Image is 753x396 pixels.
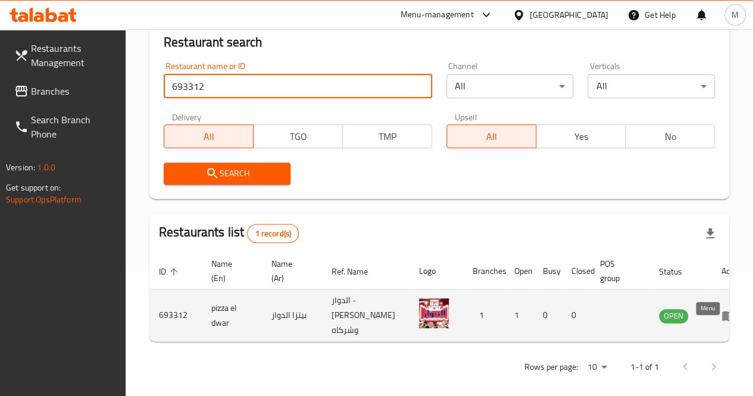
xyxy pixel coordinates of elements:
[164,33,715,51] h2: Restaurant search
[248,228,298,239] span: 1 record(s)
[446,124,536,148] button: All
[533,253,562,289] th: Busy
[562,253,590,289] th: Closed
[625,124,715,148] button: No
[253,124,343,148] button: TGO
[530,8,608,21] div: [GEOGRAPHIC_DATA]
[169,128,249,145] span: All
[712,253,753,289] th: Action
[505,253,533,289] th: Open
[588,74,715,98] div: All
[536,124,626,148] button: Yes
[463,253,505,289] th: Branches
[348,128,427,145] span: TMP
[659,309,688,323] span: OPEN
[342,124,432,148] button: TMP
[446,74,574,98] div: All
[5,34,126,77] a: Restaurants Management
[31,84,116,98] span: Branches
[271,257,308,285] span: Name (Ar)
[332,264,383,279] span: Ref. Name
[149,253,753,342] table: enhanced table
[164,124,254,148] button: All
[5,105,126,148] a: Search Branch Phone
[524,360,578,375] p: Rows per page:
[31,41,116,70] span: Restaurants Management
[419,298,449,328] img: pizza el dwar
[562,289,590,342] td: 0
[149,289,202,342] td: 693312
[6,180,61,195] span: Get support on:
[5,77,126,105] a: Branches
[31,113,116,141] span: Search Branch Phone
[410,253,463,289] th: Logo
[463,289,505,342] td: 1
[600,257,635,285] span: POS group
[262,289,322,342] td: بيتزا الدوار
[6,160,35,175] span: Version:
[258,128,338,145] span: TGO
[452,128,532,145] span: All
[659,264,698,279] span: Status
[172,113,202,121] label: Delivery
[533,289,562,342] td: 0
[247,224,299,243] div: Total records count
[37,160,55,175] span: 1.0.0
[455,113,477,121] label: Upsell
[322,289,410,342] td: الدوار - [PERSON_NAME] وشركاه
[164,74,432,98] input: Search for restaurant name or ID..
[211,257,248,285] span: Name (En)
[159,223,299,243] h2: Restaurants list
[583,358,611,376] div: Rows per page:
[202,289,262,342] td: pizza el dwar
[630,360,659,375] p: 1-1 of 1
[173,166,282,181] span: Search
[541,128,621,145] span: Yes
[401,8,474,22] div: Menu-management
[696,219,724,248] div: Export file
[505,289,533,342] td: 1
[159,264,182,279] span: ID
[630,128,710,145] span: No
[6,192,82,207] a: Support.OpsPlatform
[732,8,739,21] span: M
[164,163,291,185] button: Search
